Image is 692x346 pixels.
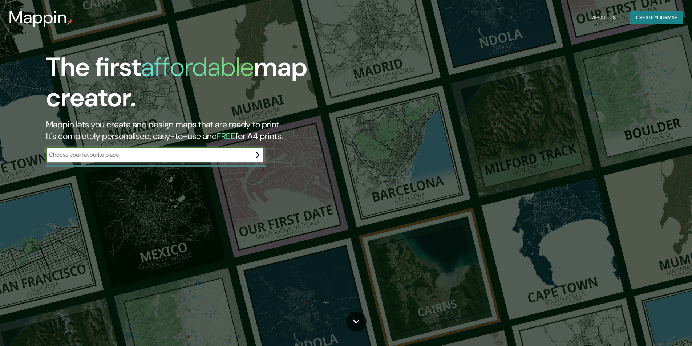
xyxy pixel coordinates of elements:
h1: The first map creator. [46,52,392,119]
h2: Mappin lets you create and design maps that are ready to print. It's completely personalised, eas... [46,119,392,142]
img: mappin-pin [67,19,73,25]
button: Create yourmap [630,11,683,24]
input: Choose your favourite place [46,151,250,159]
h3: Mappin [9,7,67,28]
h1: affordable [141,50,254,84]
h5: FREE [217,130,235,142]
button: About Us [589,11,619,24]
